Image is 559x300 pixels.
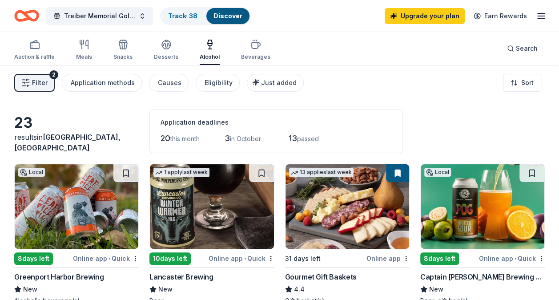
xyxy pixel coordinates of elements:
[113,53,133,61] div: Snacks
[366,253,410,264] div: Online app
[14,74,55,92] button: Filter2
[385,8,465,24] a: Upgrade your plan
[424,168,451,177] div: Local
[149,252,191,265] div: 10 days left
[420,252,459,265] div: 8 days left
[18,168,45,177] div: Local
[196,74,240,92] button: Eligibility
[14,133,121,152] span: [GEOGRAPHIC_DATA], [GEOGRAPHIC_DATA]
[500,40,545,57] button: Search
[289,134,297,143] span: 13
[64,11,135,21] span: Treiber Memorial Golf Outing 2025
[503,74,541,92] button: Sort
[200,53,220,61] div: Alcohol
[241,53,270,61] div: Beverages
[468,8,532,24] a: Earn Rewards
[205,77,233,88] div: Eligibility
[286,164,409,249] img: Image for Gourmet Gift Baskets
[73,253,139,264] div: Online app Quick
[420,272,545,282] div: Captain [PERSON_NAME] Brewing Company
[521,77,534,88] span: Sort
[515,255,516,262] span: •
[213,12,242,20] a: Discover
[200,36,220,65] button: Alcohol
[479,253,545,264] div: Online app Quick
[160,7,250,25] button: Track· 38Discover
[14,5,39,26] a: Home
[294,284,305,295] span: 4.4
[168,12,197,20] a: Track· 38
[247,74,304,92] button: Just added
[285,272,357,282] div: Gourmet Gift Baskets
[149,272,213,282] div: Lancaster Brewing
[14,272,104,282] div: Greenport Harbor Brewing
[285,253,321,264] div: 31 days left
[161,117,392,128] div: Application deadlines
[76,53,92,61] div: Meals
[241,36,270,65] button: Beverages
[62,74,142,92] button: Application methods
[516,43,538,54] span: Search
[161,134,170,143] span: 20
[14,114,139,132] div: 23
[150,164,273,249] img: Image for Lancaster Brewing
[113,36,133,65] button: Snacks
[153,168,209,177] div: 1 apply last week
[46,7,153,25] button: Treiber Memorial Golf Outing 2025
[14,53,55,61] div: Auction & raffle
[23,284,37,295] span: New
[14,252,53,265] div: 8 days left
[154,53,178,61] div: Desserts
[14,132,139,153] div: results
[14,36,55,65] button: Auction & raffle
[14,133,121,152] span: in
[158,284,173,295] span: New
[261,79,297,86] span: Just added
[76,36,92,65] button: Meals
[149,74,189,92] button: Causes
[154,36,178,65] button: Desserts
[225,134,230,143] span: 3
[244,255,246,262] span: •
[71,77,135,88] div: Application methods
[32,77,48,88] span: Filter
[289,168,354,177] div: 13 applies last week
[170,135,200,142] span: this month
[49,70,58,79] div: 2
[209,253,274,264] div: Online app Quick
[421,164,544,249] img: Image for Captain Lawrence Brewing Company
[297,135,319,142] span: passed
[429,284,443,295] span: New
[230,135,261,142] span: in October
[109,255,110,262] span: •
[158,77,181,88] div: Causes
[15,164,138,249] img: Image for Greenport Harbor Brewing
